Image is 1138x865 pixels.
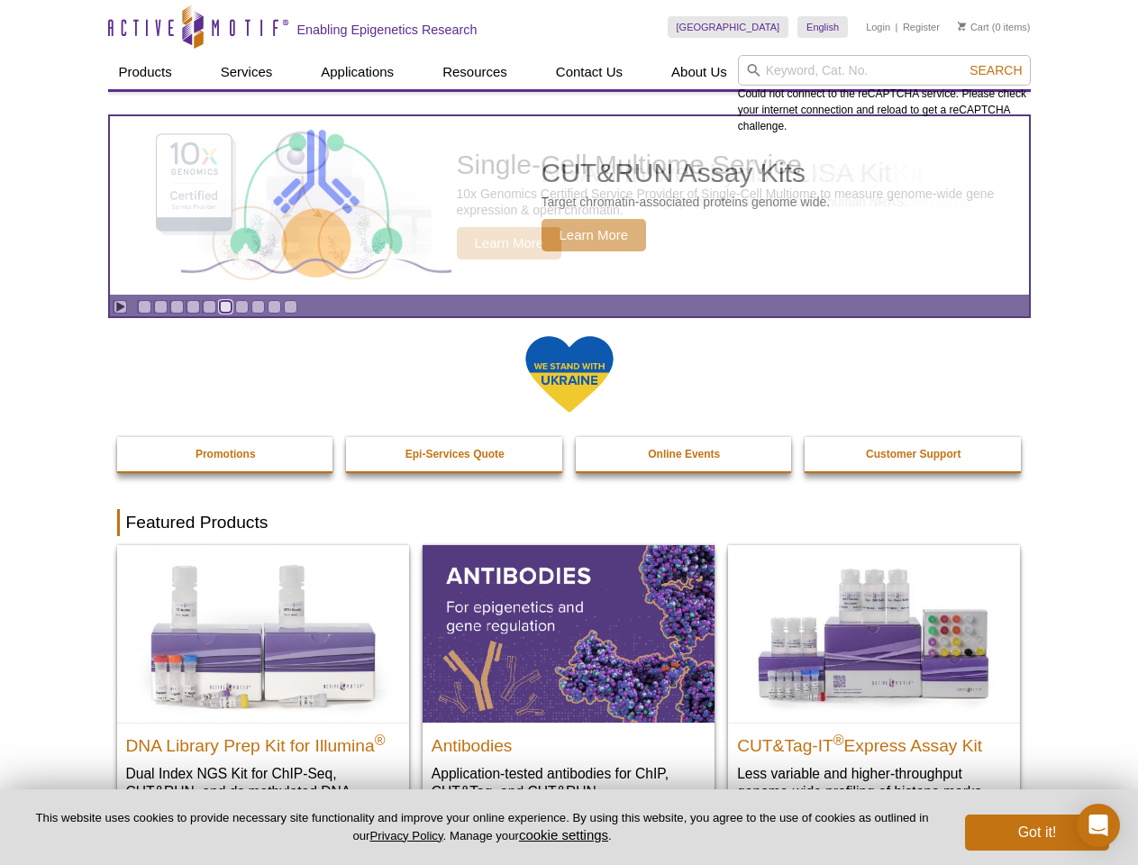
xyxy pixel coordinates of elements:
p: This website uses cookies to provide necessary site functionality and improve your online experie... [29,810,935,844]
h2: DNA Library Prep Kit for Illumina [126,728,400,755]
h2: Enabling Epigenetics Research [297,22,478,38]
sup: ® [833,732,844,747]
a: Epi-Services Quote [346,437,564,471]
a: Go to slide 3 [170,300,184,314]
a: Services [210,55,284,89]
strong: Customer Support [866,448,960,460]
a: Go to slide 1 [138,300,151,314]
h2: Antibodies [432,728,706,755]
a: [GEOGRAPHIC_DATA] [668,16,789,38]
img: DNA Library Prep Kit for Illumina [117,545,409,722]
p: Dual Index NGS Kit for ChIP-Seq, CUT&RUN, and ds methylated DNA assays. [126,764,400,819]
a: All Antibodies Antibodies Application-tested antibodies for ChIP, CUT&Tag, and CUT&RUN. [423,545,715,818]
a: Go to slide 6 [219,300,232,314]
a: Customer Support [805,437,1023,471]
a: Toggle autoplay [114,300,127,314]
a: Register [903,21,940,33]
a: Privacy Policy [369,829,442,842]
a: Products [108,55,183,89]
a: English [797,16,848,38]
img: All Antibodies [423,545,715,722]
img: Your Cart [958,22,966,31]
strong: Promotions [196,448,256,460]
a: Go to slide 7 [235,300,249,314]
li: | [896,16,898,38]
a: Go to slide 10 [284,300,297,314]
a: Online Events [576,437,794,471]
h2: Featured Products [117,509,1022,536]
img: CUT&Tag-IT® Express Assay Kit [728,545,1020,722]
div: Could not connect to the reCAPTCHA service. Please check your internet connection and reload to g... [738,55,1031,134]
a: Go to slide 9 [268,300,281,314]
a: About Us [660,55,738,89]
button: Search [964,62,1027,78]
a: Go to slide 8 [251,300,265,314]
strong: Epi-Services Quote [405,448,505,460]
a: Cart [958,21,989,33]
a: Applications [310,55,405,89]
h2: CUT&Tag-IT Express Assay Kit [737,728,1011,755]
span: Search [970,63,1022,77]
img: We Stand With Ukraine [524,334,615,414]
a: Promotions [117,437,335,471]
sup: ® [375,732,386,747]
li: (0 items) [958,16,1031,38]
button: Got it! [965,815,1109,851]
a: Login [866,21,890,33]
a: DNA Library Prep Kit for Illumina DNA Library Prep Kit for Illumina® Dual Index NGS Kit for ChIP-... [117,545,409,836]
button: cookie settings [519,827,608,842]
a: Go to slide 4 [187,300,200,314]
div: Open Intercom Messenger [1077,804,1120,847]
a: Go to slide 2 [154,300,168,314]
p: Less variable and higher-throughput genome-wide profiling of histone marks​. [737,764,1011,801]
a: Contact Us [545,55,633,89]
p: Application-tested antibodies for ChIP, CUT&Tag, and CUT&RUN. [432,764,706,801]
a: Resources [432,55,518,89]
a: CUT&Tag-IT® Express Assay Kit CUT&Tag-IT®Express Assay Kit Less variable and higher-throughput ge... [728,545,1020,818]
strong: Online Events [648,448,720,460]
input: Keyword, Cat. No. [738,55,1031,86]
a: Go to slide 5 [203,300,216,314]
